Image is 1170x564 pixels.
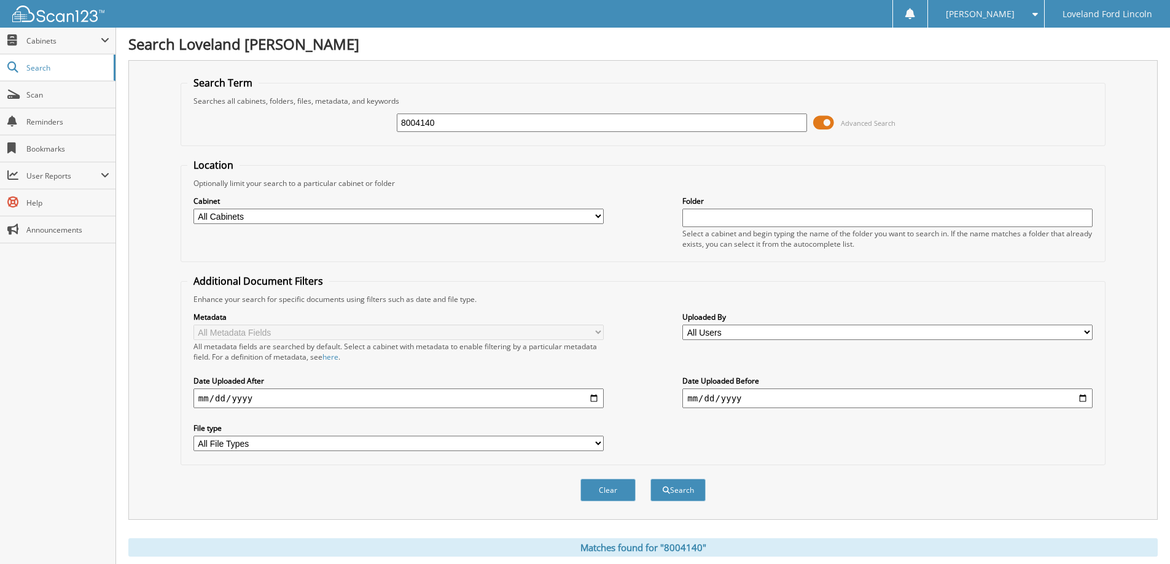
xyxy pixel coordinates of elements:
[682,196,1093,206] label: Folder
[193,341,604,362] div: All metadata fields are searched by default. Select a cabinet with metadata to enable filtering b...
[26,90,109,100] span: Scan
[26,225,109,235] span: Announcements
[187,76,259,90] legend: Search Term
[193,376,604,386] label: Date Uploaded After
[682,388,1093,408] input: end
[946,10,1015,18] span: [PERSON_NAME]
[128,538,1158,557] div: Matches found for "8004140"
[193,388,604,408] input: start
[26,198,109,208] span: Help
[26,144,109,154] span: Bookmarks
[26,117,109,127] span: Reminders
[1063,10,1152,18] span: Loveland Ford Lincoln
[193,312,604,322] label: Metadata
[187,96,1099,106] div: Searches all cabinets, folders, files, metadata, and keywords
[682,228,1093,249] div: Select a cabinet and begin typing the name of the folder you want to search in. If the name match...
[128,34,1158,54] h1: Search Loveland [PERSON_NAME]
[12,6,104,22] img: scan123-logo-white.svg
[322,352,338,362] a: here
[187,178,1099,188] div: Optionally limit your search to a particular cabinet or folder
[193,196,604,206] label: Cabinet
[26,63,107,73] span: Search
[193,423,604,433] label: File type
[580,479,636,501] button: Clear
[682,376,1093,386] label: Date Uploaded Before
[26,36,101,46] span: Cabinets
[26,171,101,181] span: User Reports
[187,158,240,172] legend: Location
[187,274,329,288] legend: Additional Document Filters
[841,118,895,128] span: Advanced Search
[187,294,1099,304] div: Enhance your search for specific documents using filters such as date and file type.
[682,312,1093,322] label: Uploaded By
[650,479,706,501] button: Search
